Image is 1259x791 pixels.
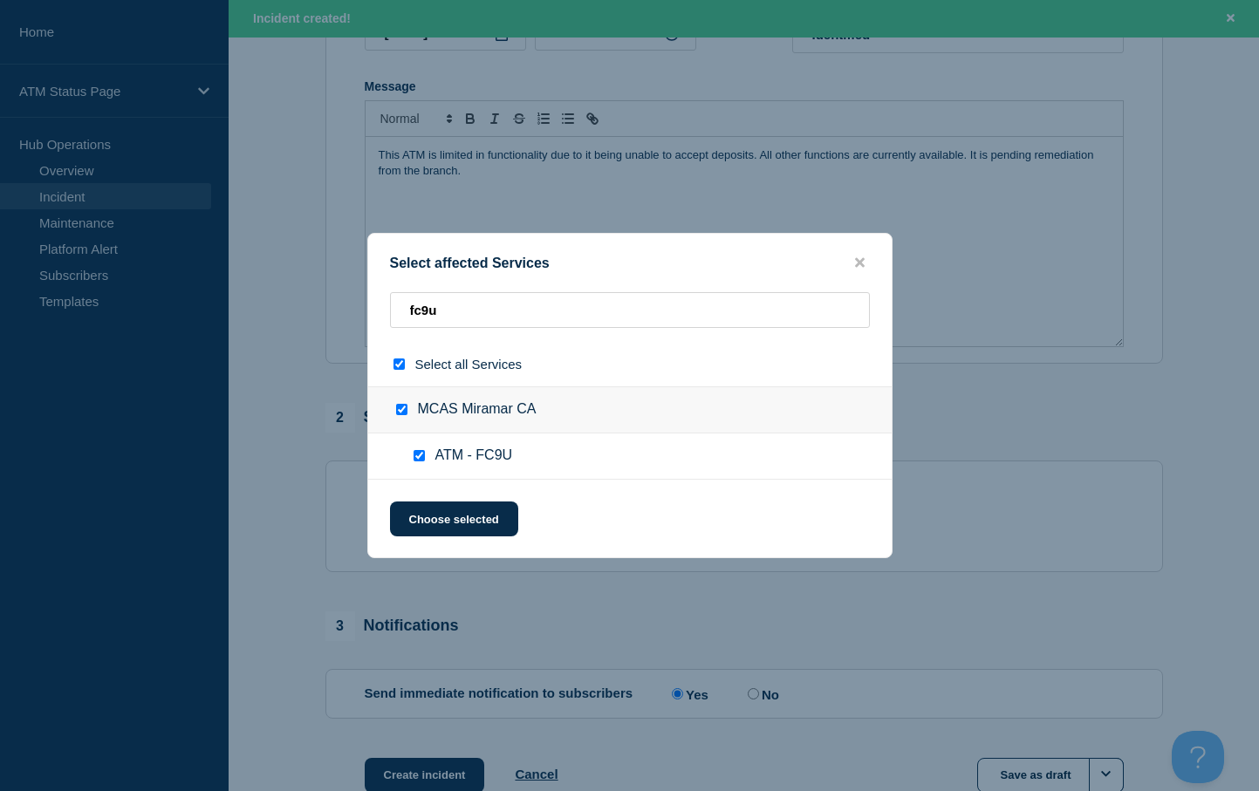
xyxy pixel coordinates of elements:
button: Choose selected [390,501,518,536]
input: MCAS Miramar CA checkbox [396,404,407,415]
div: MCAS Miramar CA [368,386,892,433]
input: ATM - FC9U checkbox [414,450,425,461]
button: close button [850,255,870,271]
input: select all checkbox [393,358,405,370]
input: Search [390,292,870,328]
span: ATM - FC9U [435,447,513,465]
div: Select affected Services [368,255,892,271]
span: Select all Services [415,357,523,372]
